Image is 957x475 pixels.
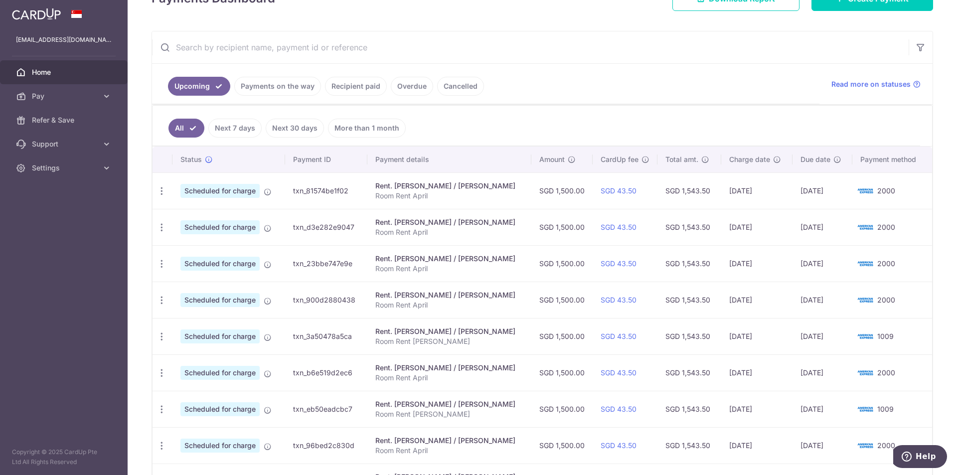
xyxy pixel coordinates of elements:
[285,318,367,354] td: txn_3a50478a5ca
[601,259,637,268] a: SGD 43.50
[800,155,830,164] span: Due date
[855,294,875,306] img: Bank Card
[285,172,367,209] td: txn_81574be1f02
[180,257,260,271] span: Scheduled for charge
[531,427,593,464] td: SGD 1,500.00
[375,446,523,456] p: Room Rent April
[793,318,852,354] td: [DATE]
[657,245,721,282] td: SGD 1,543.50
[375,290,523,300] div: Rent. [PERSON_NAME] / [PERSON_NAME]
[721,172,793,209] td: [DATE]
[234,77,321,96] a: Payments on the way
[375,326,523,336] div: Rent. [PERSON_NAME] / [PERSON_NAME]
[721,245,793,282] td: [DATE]
[893,445,947,470] iframe: Opens a widget where you can find more information
[32,163,98,173] span: Settings
[285,209,367,245] td: txn_d3e282e9047
[721,427,793,464] td: [DATE]
[855,440,875,452] img: Bank Card
[32,91,98,101] span: Pay
[375,399,523,409] div: Rent. [PERSON_NAME] / [PERSON_NAME]
[877,259,895,268] span: 2000
[32,67,98,77] span: Home
[285,354,367,391] td: txn_b6e519d2ec6
[657,172,721,209] td: SGD 1,543.50
[793,391,852,427] td: [DATE]
[391,77,433,96] a: Overdue
[375,254,523,264] div: Rent. [PERSON_NAME] / [PERSON_NAME]
[531,391,593,427] td: SGD 1,500.00
[665,155,698,164] span: Total amt.
[152,31,909,63] input: Search by recipient name, payment id or reference
[877,405,894,413] span: 1009
[208,119,262,138] a: Next 7 days
[180,155,202,164] span: Status
[877,223,895,231] span: 2000
[721,318,793,354] td: [DATE]
[180,293,260,307] span: Scheduled for charge
[32,115,98,125] span: Refer & Save
[531,172,593,209] td: SGD 1,500.00
[375,191,523,201] p: Room Rent April
[375,227,523,237] p: Room Rent April
[32,139,98,149] span: Support
[531,318,593,354] td: SGD 1,500.00
[375,217,523,227] div: Rent. [PERSON_NAME] / [PERSON_NAME]
[180,439,260,453] span: Scheduled for charge
[180,366,260,380] span: Scheduled for charge
[831,79,911,89] span: Read more on statuses
[601,186,637,195] a: SGD 43.50
[855,258,875,270] img: Bank Card
[721,354,793,391] td: [DATE]
[793,354,852,391] td: [DATE]
[531,282,593,318] td: SGD 1,500.00
[855,330,875,342] img: Bank Card
[266,119,324,138] a: Next 30 days
[375,436,523,446] div: Rent. [PERSON_NAME] / [PERSON_NAME]
[657,391,721,427] td: SGD 1,543.50
[601,332,637,340] a: SGD 43.50
[375,336,523,346] p: Room Rent [PERSON_NAME]
[793,245,852,282] td: [DATE]
[877,368,895,377] span: 2000
[855,403,875,415] img: Bank Card
[285,147,367,172] th: Payment ID
[328,119,406,138] a: More than 1 month
[375,264,523,274] p: Room Rent April
[657,427,721,464] td: SGD 1,543.50
[657,282,721,318] td: SGD 1,543.50
[375,373,523,383] p: Room Rent April
[831,79,921,89] a: Read more on statuses
[877,441,895,450] span: 2000
[601,368,637,377] a: SGD 43.50
[721,282,793,318] td: [DATE]
[531,209,593,245] td: SGD 1,500.00
[793,282,852,318] td: [DATE]
[375,409,523,419] p: Room Rent [PERSON_NAME]
[325,77,387,96] a: Recipient paid
[180,329,260,343] span: Scheduled for charge
[721,209,793,245] td: [DATE]
[375,181,523,191] div: Rent. [PERSON_NAME] / [PERSON_NAME]
[877,296,895,304] span: 2000
[877,186,895,195] span: 2000
[855,367,875,379] img: Bank Card
[601,296,637,304] a: SGD 43.50
[180,402,260,416] span: Scheduled for charge
[601,223,637,231] a: SGD 43.50
[531,245,593,282] td: SGD 1,500.00
[601,405,637,413] a: SGD 43.50
[601,155,638,164] span: CardUp fee
[852,147,932,172] th: Payment method
[285,427,367,464] td: txn_96bed2c830d
[168,119,204,138] a: All
[180,184,260,198] span: Scheduled for charge
[285,282,367,318] td: txn_900d2880438
[285,245,367,282] td: txn_23bbe747e9e
[531,354,593,391] td: SGD 1,500.00
[877,332,894,340] span: 1009
[657,318,721,354] td: SGD 1,543.50
[539,155,565,164] span: Amount
[601,441,637,450] a: SGD 43.50
[729,155,770,164] span: Charge date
